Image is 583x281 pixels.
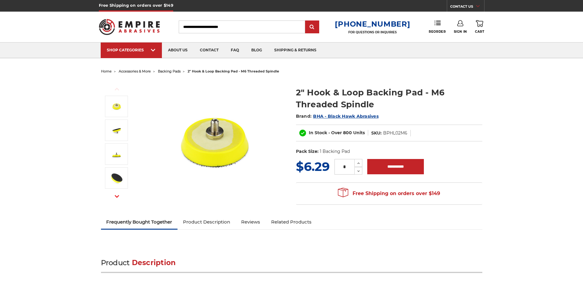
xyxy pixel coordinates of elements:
img: 2-inch backing pad with an M6 threaded mandrel, highlighting the dense hooks for reliable sanding... [109,170,124,186]
dt: SKU: [371,130,382,136]
a: contact [194,43,225,58]
span: 2" hook & loop backing pad - m6 threaded spindle [188,69,279,73]
span: In Stock [309,130,327,135]
img: 2-inch hook and loop backing pad with a smooth fastening surface and M6 threaded spindle, designe... [109,123,124,138]
img: 2-inch hook and loop backing pad with a durable M6 threaded spindle [109,99,124,114]
a: Related Products [266,215,317,229]
a: Frequently Bought Together [101,215,178,229]
a: home [101,69,112,73]
button: Next [110,190,124,203]
span: Sign In [454,30,467,34]
span: $6.29 [296,159,330,174]
a: about us [162,43,194,58]
dd: 1 Backing Pad [320,148,350,155]
p: FOR QUESTIONS OR INQUIRIES [335,30,410,34]
span: Brand: [296,113,312,119]
a: accessories & more [119,69,151,73]
div: SHOP CATEGORIES [107,48,156,52]
span: Cart [475,30,484,34]
a: shipping & returns [268,43,323,58]
h1: 2" Hook & Loop Backing Pad - M6 Threaded Spindle [296,87,482,110]
a: blog [245,43,268,58]
span: Free Shipping on orders over $149 [338,187,440,200]
a: Reviews [236,215,266,229]
a: CONTACT US [450,3,484,12]
span: - Over [328,130,342,135]
img: 2-inch hook and loop backing pad resting on a tapered edge with an M6 threaded arbor, showcasing ... [109,146,124,162]
a: BHA - Black Hawk Abrasives [313,113,379,119]
span: Product [101,258,130,267]
a: faq [225,43,245,58]
dd: BPHL02M6 [383,130,407,136]
input: Submit [306,21,318,33]
span: 800 [343,130,352,135]
img: 2-inch hook and loop backing pad with a durable M6 threaded spindle [153,80,276,202]
a: Product Description [178,215,236,229]
a: Cart [475,20,484,34]
span: Units [353,130,365,135]
img: Empire Abrasives [99,15,160,39]
span: Description [132,258,176,267]
span: Reorder [429,30,446,34]
a: backing pads [158,69,181,73]
dt: Pack Size: [296,148,319,155]
a: Reorder [429,20,446,33]
a: [PHONE_NUMBER] [335,20,410,28]
button: Previous [110,83,124,96]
